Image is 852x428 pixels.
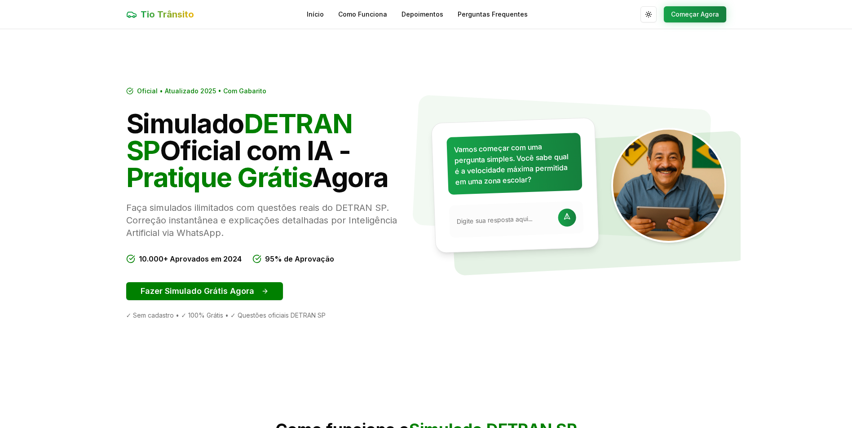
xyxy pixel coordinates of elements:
[126,311,419,320] div: ✓ Sem cadastro • ✓ 100% Grátis • ✓ Questões oficiais DETRAN SP
[338,10,387,19] a: Como Funciona
[126,8,194,21] a: Tio Trânsito
[126,282,283,300] button: Fazer Simulado Grátis Agora
[454,140,574,187] p: Vamos começar com uma pergunta simples. Você sabe qual é a velocidade máxima permitida em uma zon...
[141,8,194,21] span: Tio Trânsito
[137,87,266,96] span: Oficial • Atualizado 2025 • Com Gabarito
[611,128,726,243] img: Tio Trânsito
[458,10,528,19] a: Perguntas Frequentes
[307,10,324,19] a: Início
[402,10,443,19] a: Depoimentos
[664,6,726,22] button: Começar Agora
[126,161,313,193] span: Pratique Grátis
[265,253,334,264] span: 95% de Aprovação
[126,110,419,191] h1: Simulado Oficial com IA - Agora
[126,201,419,239] p: Faça simulados ilimitados com questões reais do DETRAN SP. Correção instantânea e explicações det...
[456,214,553,226] input: Digite sua resposta aqui...
[139,253,242,264] span: 10.000+ Aprovados em 2024
[126,107,353,166] span: DETRAN SP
